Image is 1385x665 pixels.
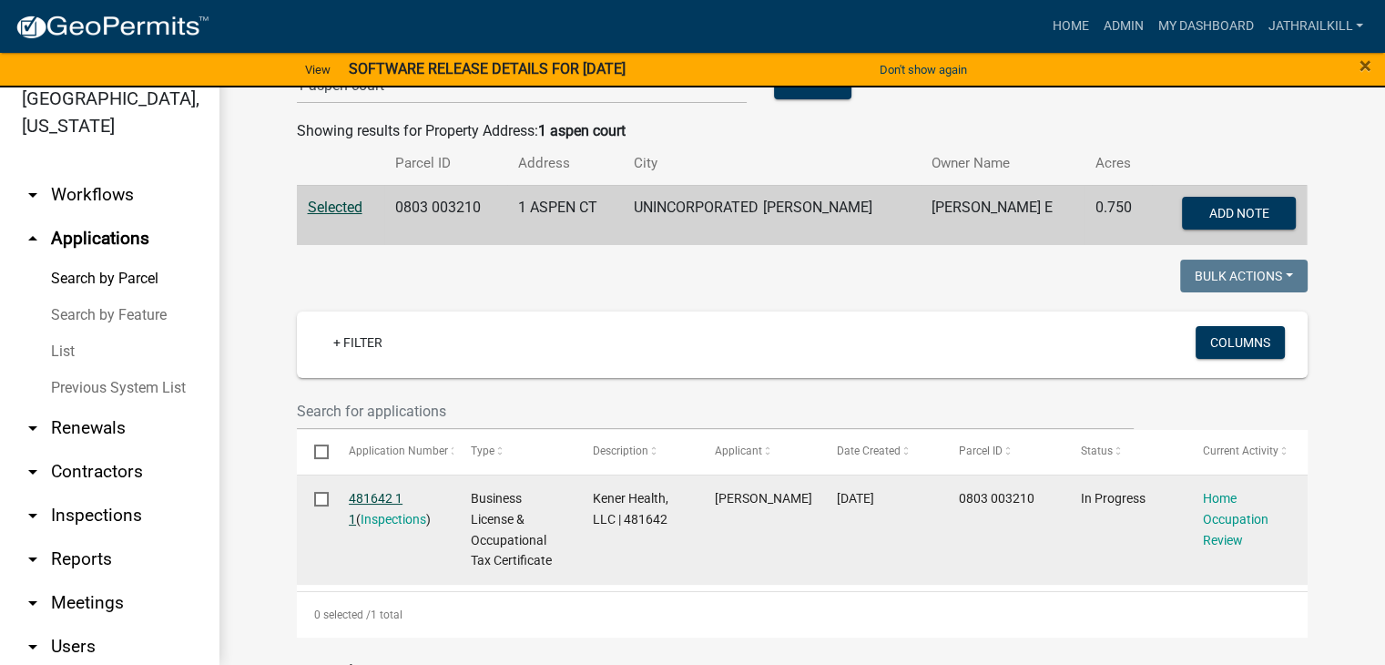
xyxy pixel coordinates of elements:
[22,184,44,206] i: arrow_drop_down
[361,512,426,527] a: Inspections
[1360,53,1371,78] span: ×
[820,430,942,474] datatable-header-cell: Date Created
[297,393,1135,430] input: Search for applications
[22,548,44,570] i: arrow_drop_down
[1064,430,1186,474] datatable-header-cell: Status
[314,609,371,621] span: 0 selected /
[623,185,921,245] td: UNINCORPORATED [PERSON_NAME]
[942,430,1064,474] datatable-header-cell: Parcel ID
[1095,9,1150,44] a: Admin
[538,122,626,139] strong: 1 aspen court
[298,55,338,85] a: View
[384,142,507,185] th: Parcel ID
[698,430,820,474] datatable-header-cell: Applicant
[921,185,1085,245] td: [PERSON_NAME] E
[1044,9,1095,44] a: Home
[471,445,494,457] span: Type
[308,199,362,216] a: Selected
[507,142,623,185] th: Address
[575,430,698,474] datatable-header-cell: Description
[297,120,1308,142] div: Showing results for Property Address:
[715,445,762,457] span: Applicant
[349,488,436,530] div: ( )
[1196,326,1285,359] button: Columns
[1182,197,1296,230] button: Add Note
[297,592,1308,638] div: 1 total
[1209,205,1269,220] span: Add Note
[22,417,44,439] i: arrow_drop_down
[1085,142,1151,185] th: Acres
[384,185,507,245] td: 0803 003210
[593,491,668,527] span: Kener Health, LLC | 481642
[1081,445,1113,457] span: Status
[623,142,921,185] th: City
[1260,9,1370,44] a: Jathrailkill
[331,430,453,474] datatable-header-cell: Application Number
[1085,185,1151,245] td: 0.750
[22,592,44,614] i: arrow_drop_down
[22,505,44,527] i: arrow_drop_down
[1081,491,1146,506] span: In Progress
[837,445,901,457] span: Date Created
[921,142,1085,185] th: Owner Name
[1203,445,1278,457] span: Current Activity
[22,636,44,658] i: arrow_drop_down
[319,326,397,359] a: + Filter
[1180,260,1308,292] button: Bulk Actions
[1203,491,1268,547] a: Home Occupation Review
[872,55,974,85] button: Don't show again
[22,228,44,250] i: arrow_drop_up
[349,491,402,527] a: 481642 1 1
[297,430,331,474] datatable-header-cell: Select
[959,491,1034,506] span: 0803 003210
[453,430,575,474] datatable-header-cell: Type
[959,445,1003,457] span: Parcel ID
[1150,9,1260,44] a: My Dashboard
[837,491,874,506] span: 09/21/2025
[471,491,552,568] span: Business License & Occupational Tax Certificate
[715,491,812,506] span: Erica Dickenson
[593,445,648,457] span: Description
[507,185,623,245] td: 1 ASPEN CT
[349,445,448,457] span: Application Number
[1360,55,1371,77] button: Close
[22,461,44,483] i: arrow_drop_down
[1186,430,1308,474] datatable-header-cell: Current Activity
[349,60,626,77] strong: SOFTWARE RELEASE DETAILS FOR [DATE]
